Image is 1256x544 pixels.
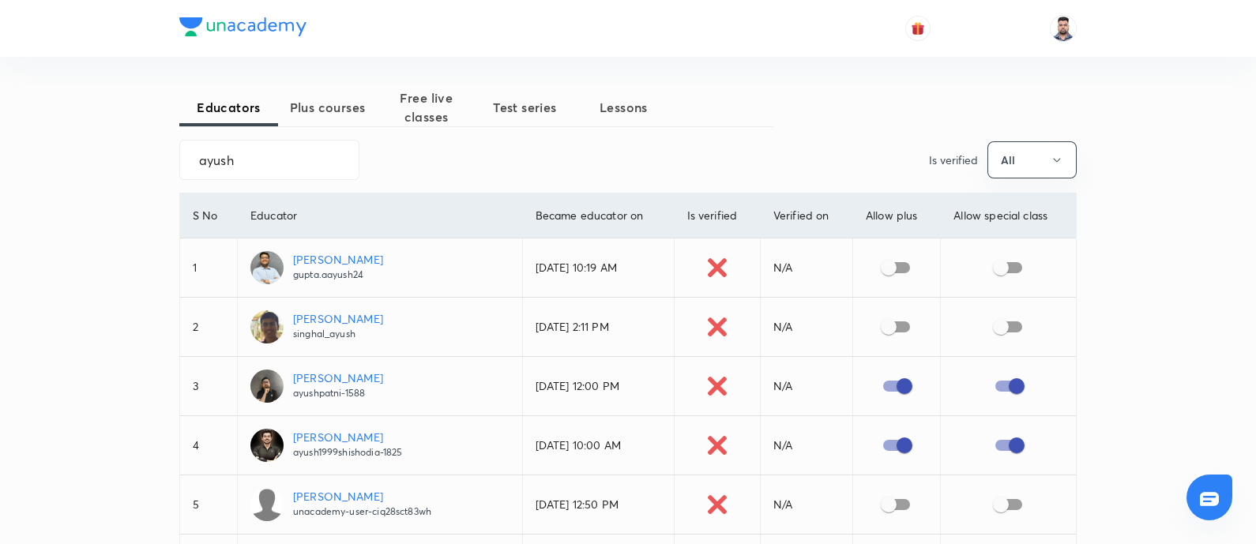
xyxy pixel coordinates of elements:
[911,21,925,36] img: avatar
[905,16,931,41] button: avatar
[760,357,852,416] td: N/A
[180,416,237,475] td: 4
[522,238,674,298] td: [DATE] 10:19 AM
[250,429,510,462] a: [PERSON_NAME]ayush1999shishodia-1825
[522,193,674,238] th: Became educator on
[180,475,237,535] td: 5
[1050,15,1077,42] img: Maharaj Singh
[278,98,377,117] span: Plus courses
[250,310,510,343] a: [PERSON_NAME]singhal_ayush
[293,251,383,268] p: [PERSON_NAME]
[522,416,674,475] td: [DATE] 10:00 AM
[179,98,278,117] span: Educators
[941,193,1076,238] th: Allow special class
[852,193,940,238] th: Allow plus
[293,310,383,327] p: [PERSON_NAME]
[929,152,978,168] p: Is verified
[180,140,359,180] input: Search...
[760,416,852,475] td: N/A
[293,505,431,519] p: unacademy-user-ciq28sct83wh
[179,17,306,40] a: Company Logo
[180,193,237,238] th: S No
[522,298,674,357] td: [DATE] 2:11 PM
[250,488,510,521] a: [PERSON_NAME]unacademy-user-ciq28sct83wh
[760,475,852,535] td: N/A
[237,193,522,238] th: Educator
[760,238,852,298] td: N/A
[674,193,760,238] th: Is verified
[760,298,852,357] td: N/A
[179,17,306,36] img: Company Logo
[476,98,574,117] span: Test series
[293,268,383,282] p: gupta.aayush24
[293,370,383,386] p: [PERSON_NAME]
[293,429,402,445] p: [PERSON_NAME]
[522,357,674,416] td: [DATE] 12:00 PM
[180,298,237,357] td: 2
[180,238,237,298] td: 1
[293,327,383,341] p: singhal_ayush
[377,88,476,126] span: Free live classes
[760,193,852,238] th: Verified on
[293,488,431,505] p: [PERSON_NAME]
[293,445,402,460] p: ayush1999shishodia-1825
[293,386,383,400] p: ayushpatni-1588
[250,370,510,403] a: [PERSON_NAME]ayushpatni-1588
[522,475,674,535] td: [DATE] 12:50 PM
[574,98,673,117] span: Lessons
[987,141,1077,178] button: All
[180,357,237,416] td: 3
[250,251,510,284] a: [PERSON_NAME]gupta.aayush24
